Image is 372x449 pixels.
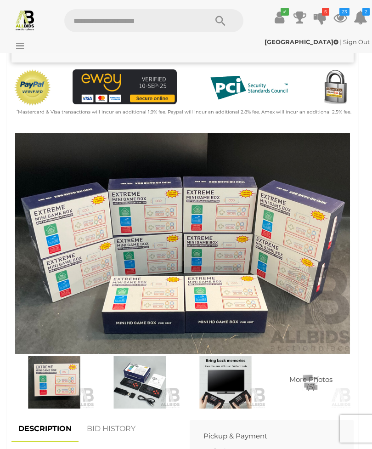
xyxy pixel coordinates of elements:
[354,9,367,26] a: 2
[99,356,180,409] img: Extreme Mini Game Box - Lot of 10
[80,415,142,443] a: BID HISTORY
[271,356,351,409] a: More Photos(5)
[339,8,349,16] i: 23
[362,8,370,16] i: 2
[313,9,327,26] a: 5
[322,8,329,16] i: 5
[289,375,333,391] span: More Photos (5)
[271,356,351,409] img: Extreme Mini Game Box - Lot of 10
[14,69,51,106] img: Official PayPal Seal
[317,69,354,106] img: Secured by Rapid SSL
[340,38,342,45] span: |
[17,109,351,115] small: Mastercard & Visa transactions will incur an additional 1.9% fee. Paypal will incur an additional...
[185,356,266,409] img: Extreme Mini Game Box - Lot of 10
[343,38,370,45] a: Sign Out
[73,69,177,104] img: eWAY Payment Gateway
[333,9,347,26] a: 23
[203,432,340,440] h2: Pickup & Payment
[197,9,243,32] button: Search
[203,69,295,106] img: PCI DSS compliant
[11,133,354,354] img: Extreme Mini Game Box - Lot of 10
[14,356,95,409] img: Extreme Mini Game Box - Lot of 10
[281,8,289,16] i: ✔
[14,9,36,31] img: Allbids.com.au
[265,38,338,45] strong: [GEOGRAPHIC_DATA]
[273,9,287,26] a: ✔
[265,38,340,45] a: [GEOGRAPHIC_DATA]
[11,415,79,443] a: DESCRIPTION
